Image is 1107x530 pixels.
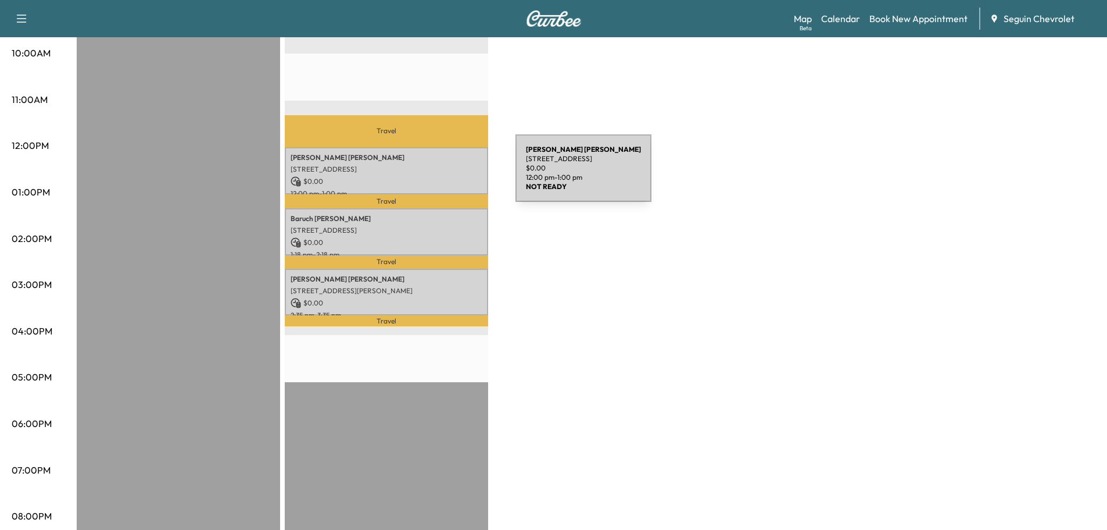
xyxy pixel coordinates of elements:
p: 07:00PM [12,463,51,477]
p: [PERSON_NAME] [PERSON_NAME] [291,153,482,162]
p: 12:00 pm - 1:00 pm [291,189,482,198]
span: Seguin Chevrolet [1004,12,1074,26]
p: [STREET_ADDRESS][PERSON_NAME] [291,286,482,296]
p: 2:35 pm - 3:35 pm [291,311,482,320]
p: $ 0.00 [291,176,482,187]
div: Beta [800,24,812,33]
a: MapBeta [794,12,812,26]
p: Baruch [PERSON_NAME] [291,214,482,223]
p: 04:00PM [12,324,52,338]
a: Calendar [821,12,860,26]
p: [STREET_ADDRESS] [291,165,482,174]
p: 05:00PM [12,370,52,384]
p: 11:00AM [12,93,48,106]
p: 08:00PM [12,509,52,523]
p: 02:00PM [12,232,52,246]
p: [STREET_ADDRESS] [291,226,482,235]
p: 01:00PM [12,185,50,199]
p: 12:00PM [12,138,49,152]
p: 1:18 pm - 2:18 pm [291,250,482,259]
p: Travel [285,194,488,208]
a: Book New Appointment [869,12,968,26]
p: Travel [285,315,488,326]
p: $ 0.00 [291,237,482,248]
p: 10:00AM [12,46,51,60]
img: Curbee Logo [526,10,582,27]
p: 03:00PM [12,278,52,291]
p: [PERSON_NAME] [PERSON_NAME] [291,275,482,284]
p: $ 0.00 [291,298,482,308]
p: Travel [285,115,488,147]
p: 06:00PM [12,417,52,431]
p: Travel [285,255,488,269]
